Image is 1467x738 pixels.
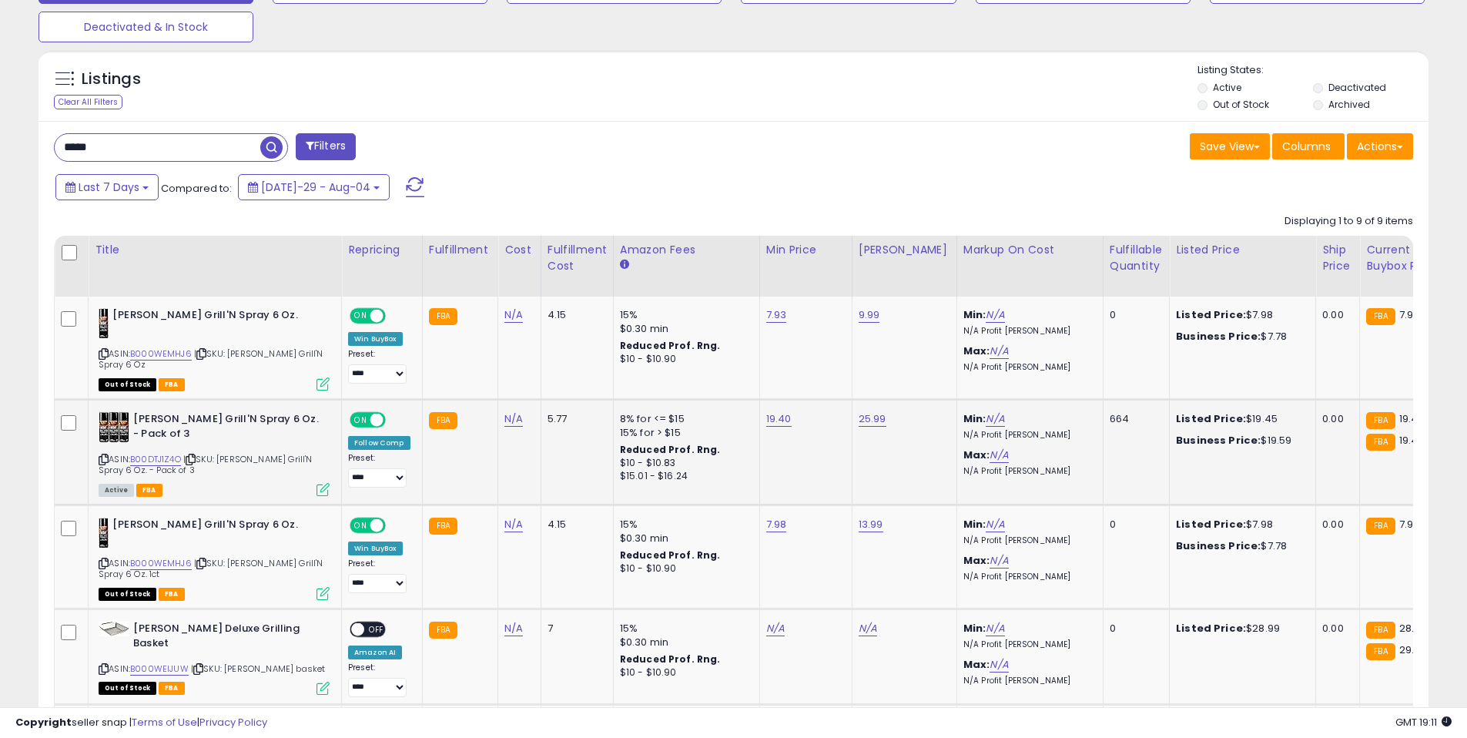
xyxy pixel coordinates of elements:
a: N/A [766,621,785,636]
span: Last 7 Days [79,179,139,195]
div: 15% [620,308,748,322]
p: N/A Profit [PERSON_NAME] [963,535,1091,546]
span: FBA [159,588,185,601]
div: Amazon AI [348,646,402,659]
div: Follow Comp [348,436,410,450]
a: 7.98 [766,517,787,532]
p: N/A Profit [PERSON_NAME] [963,572,1091,582]
a: N/A [990,553,1008,569]
b: Max: [963,657,990,672]
div: Preset: [348,663,410,697]
a: N/A [859,621,877,636]
span: ON [351,310,370,323]
div: $0.30 min [620,532,748,545]
b: Business Price: [1176,433,1261,448]
b: Listed Price: [1176,517,1246,532]
span: 7.98 [1399,307,1420,322]
small: FBA [429,622,457,639]
div: Amazon Fees [620,242,753,258]
div: 0.00 [1322,308,1348,322]
div: Preset: [348,349,410,384]
p: N/A Profit [PERSON_NAME] [963,466,1091,477]
div: Listed Price [1176,242,1309,258]
th: The percentage added to the cost of goods (COGS) that forms the calculator for Min & Max prices. [956,236,1103,297]
small: FBA [1366,622,1395,639]
b: Min: [963,411,986,426]
div: $28.99 [1176,622,1304,636]
span: All listings that are currently out of stock and unavailable for purchase on Amazon [99,378,156,391]
div: $19.59 [1176,434,1304,448]
small: FBA [1366,518,1395,535]
a: B000WEMHJ6 [130,557,192,570]
span: 19.45 [1399,433,1425,448]
b: Min: [963,307,986,322]
small: FBA [1366,643,1395,660]
b: Reduced Prof. Rng. [620,652,721,666]
img: 51ATsB8qeIL._SL40_.jpg [99,412,129,443]
div: 15% [620,622,748,636]
label: Out of Stock [1213,98,1269,111]
h5: Listings [82,69,141,90]
div: Title [95,242,335,258]
button: Last 7 Days [55,174,159,200]
div: $7.98 [1176,518,1304,532]
div: Win BuyBox [348,332,403,346]
small: FBA [429,308,457,325]
div: Displaying 1 to 9 of 9 items [1284,214,1413,229]
button: Columns [1272,133,1345,159]
img: 31DInh5qjfS._SL40_.jpg [99,622,129,636]
a: Terms of Use [132,715,197,730]
b: Listed Price: [1176,621,1246,636]
div: Repricing [348,242,416,258]
span: 2025-08-12 19:11 GMT [1395,715,1452,730]
a: 19.40 [766,411,792,427]
div: $10 - $10.90 [620,666,748,679]
p: N/A Profit [PERSON_NAME] [963,676,1091,686]
div: 4.15 [548,518,601,532]
b: Business Price: [1176,329,1261,344]
span: All listings that are currently out of stock and unavailable for purchase on Amazon [99,588,156,601]
a: B000WEMHJ6 [130,347,192,361]
span: All listings that are currently out of stock and unavailable for purchase on Amazon [99,682,156,695]
small: FBA [1366,434,1395,451]
div: 0.00 [1322,412,1348,426]
strong: Copyright [15,715,72,730]
p: Listing States: [1197,63,1428,78]
span: OFF [383,310,408,323]
span: | SKU: [PERSON_NAME] Grill'N Spray 6 Oz. 1ct [99,557,323,580]
div: 4.15 [548,308,601,322]
span: FBA [159,378,185,391]
div: 0 [1110,518,1157,532]
b: Listed Price: [1176,411,1246,426]
span: Columns [1282,139,1331,154]
div: ASIN: [99,622,330,693]
a: Privacy Policy [199,715,267,730]
div: 0.00 [1322,622,1348,636]
a: N/A [986,307,1004,323]
span: All listings currently available for purchase on Amazon [99,484,134,497]
a: N/A [990,657,1008,673]
span: 28.99 [1399,621,1427,636]
span: FBA [159,682,185,695]
div: 0 [1110,308,1157,322]
b: [PERSON_NAME] Grill'N Spray 6 Oz. - Pack of 3 [133,412,320,444]
div: $7.78 [1176,330,1304,344]
span: | SKU: [PERSON_NAME] Grill'N Spray 6 Oz [99,347,323,371]
b: Reduced Prof. Rng. [620,443,721,456]
span: ON [351,519,370,532]
a: N/A [504,307,523,323]
p: N/A Profit [PERSON_NAME] [963,639,1091,650]
div: Ship Price [1322,242,1353,274]
b: Min: [963,517,986,532]
span: OFF [364,623,389,636]
div: Preset: [348,453,410,488]
a: N/A [504,621,523,636]
div: $10 - $10.90 [620,562,748,575]
b: Business Price: [1176,538,1261,553]
span: | SKU: [PERSON_NAME] Grill'N Spray 6 Oz. - Pack of 3 [99,453,313,476]
div: $10 - $10.83 [620,457,748,470]
img: 411HEXm4rrL._SL40_.jpg [99,308,109,339]
div: Fulfillment Cost [548,242,607,274]
div: 0 [1110,622,1157,636]
a: N/A [986,411,1004,427]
